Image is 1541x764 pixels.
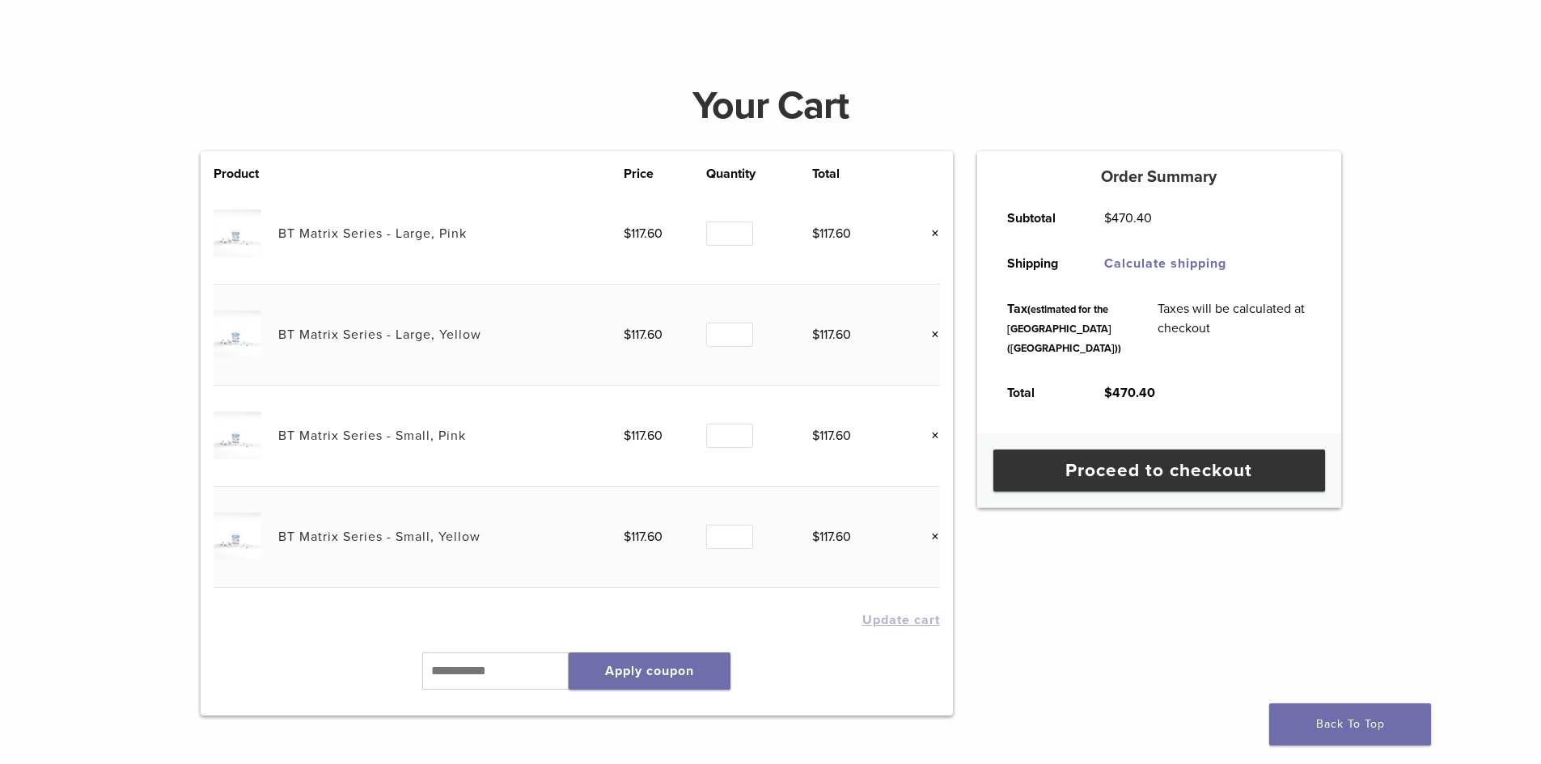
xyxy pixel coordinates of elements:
bdi: 117.60 [812,428,851,444]
h1: Your Cart [188,87,1353,125]
img: BT Matrix Series - Large, Pink [214,209,261,257]
a: Calculate shipping [1104,255,1226,272]
span: $ [812,226,819,242]
span: $ [624,428,631,444]
a: BT Matrix Series - Small, Yellow [278,529,481,545]
th: Price [624,164,707,184]
span: $ [624,327,631,343]
a: Back To Top [1269,703,1431,745]
span: $ [1104,385,1112,401]
th: Subtotal [989,196,1086,241]
td: Taxes will be calculated at checkout [1140,286,1329,370]
bdi: 117.60 [624,529,663,545]
small: (estimated for the [GEOGRAPHIC_DATA] ([GEOGRAPHIC_DATA])) [1007,303,1121,355]
button: Apply coupon [569,652,730,690]
th: Product [214,164,278,184]
img: BT Matrix Series - Small, Yellow [214,513,261,560]
th: Total [812,164,895,184]
a: Remove this item [919,526,940,547]
span: $ [812,529,819,545]
bdi: 117.60 [812,226,851,242]
a: BT Matrix Series - Large, Yellow [278,327,481,343]
a: BT Matrix Series - Large, Pink [278,226,467,242]
a: Remove this item [919,324,940,345]
bdi: 470.40 [1104,210,1152,226]
bdi: 470.40 [1104,385,1155,401]
bdi: 117.60 [624,226,663,242]
a: Remove this item [919,425,940,446]
th: Total [989,370,1086,416]
span: $ [624,529,631,545]
span: $ [812,327,819,343]
span: $ [1104,210,1111,226]
a: BT Matrix Series - Small, Pink [278,428,466,444]
h5: Order Summary [977,167,1341,187]
img: BT Matrix Series - Small, Pink [214,412,261,459]
bdi: 117.60 [812,529,851,545]
th: Shipping [989,241,1086,286]
bdi: 117.60 [812,327,851,343]
span: $ [812,428,819,444]
span: $ [624,226,631,242]
button: Update cart [862,614,940,627]
th: Tax [989,286,1140,370]
a: Remove this item [919,223,940,244]
a: Proceed to checkout [993,450,1325,492]
th: Quantity [706,164,811,184]
bdi: 117.60 [624,428,663,444]
img: BT Matrix Series - Large, Yellow [214,310,261,358]
bdi: 117.60 [624,327,663,343]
